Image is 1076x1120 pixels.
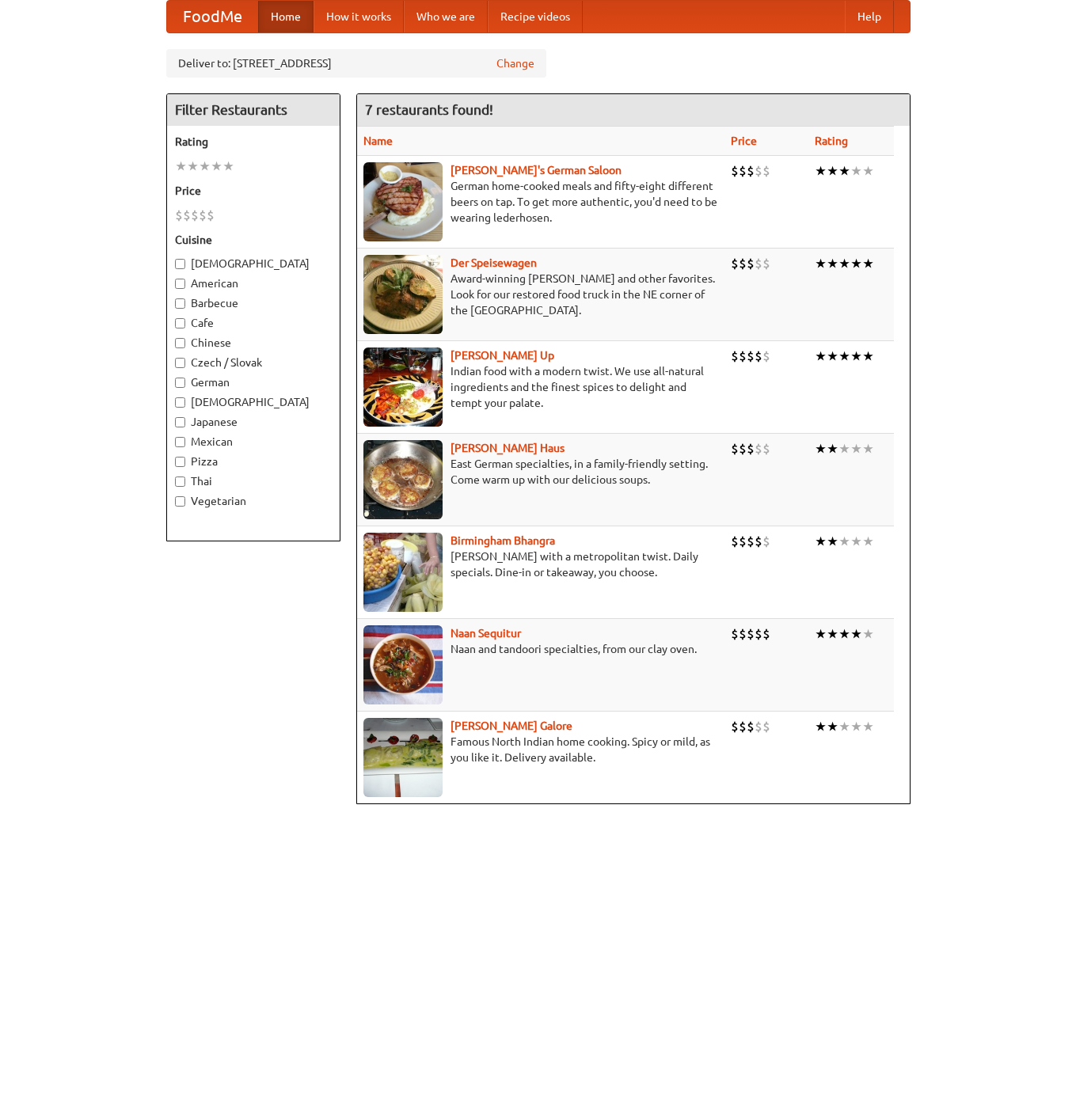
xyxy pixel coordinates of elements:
[365,102,493,117] ng-pluralize: 7 restaurants found!
[191,207,199,224] li: $
[862,162,874,180] li: ★
[762,440,770,457] li: $
[363,135,393,147] a: Name
[175,355,332,370] label: Czech / Slovak
[363,440,443,519] img: kohlhaus.jpg
[755,255,762,272] li: $
[755,347,762,365] li: $
[747,162,755,180] li: $
[755,440,762,457] li: $
[175,183,332,199] h5: Price
[175,318,185,328] input: Cafe
[755,718,762,735] li: $
[451,349,554,362] a: [PERSON_NAME] Up
[862,625,874,643] li: ★
[815,718,827,735] li: ★
[827,162,838,180] li: ★
[850,255,862,272] li: ★
[755,625,762,643] li: $
[363,641,718,657] p: Naan and tandoori specialties, from our clay oven.
[211,158,222,175] li: ★
[199,158,211,175] li: ★
[207,207,215,224] li: $
[175,232,332,248] h5: Cuisine
[747,255,755,272] li: $
[363,255,443,334] img: speisewagen.jpg
[451,719,572,732] a: [PERSON_NAME] Galore
[258,1,314,32] a: Home
[175,374,332,390] label: German
[451,164,622,177] a: [PERSON_NAME]'s German Saloon
[175,476,185,487] input: Thai
[187,158,199,175] li: ★
[183,207,191,224] li: $
[363,734,718,765] p: Famous North Indian home cooking. Spicy or mild, as you like it. Delivery available.
[167,94,340,126] h4: Filter Restaurants
[755,162,762,180] li: $
[175,496,185,507] input: Vegetarian
[363,625,443,704] img: naansequitur.jpg
[175,457,185,467] input: Pizza
[862,255,874,272] li: ★
[451,256,537,269] a: Der Speisewagen
[827,255,838,272] li: ★
[739,255,747,272] li: $
[747,533,755,550] li: $
[363,271,718,318] p: Award-winning [PERSON_NAME] and other favorites. Look for our restored food truck in the NE corne...
[815,135,848,147] a: Rating
[175,298,185,309] input: Barbecue
[314,1,404,32] a: How it works
[755,533,762,550] li: $
[862,718,874,735] li: ★
[363,162,443,241] img: esthers.jpg
[175,434,332,450] label: Mexican
[222,158,234,175] li: ★
[175,256,332,271] label: [DEMOGRAPHIC_DATA]
[815,625,827,643] li: ★
[175,315,332,331] label: Cafe
[838,533,850,550] li: ★
[363,549,718,580] p: [PERSON_NAME] with a metropolitan twist. Daily specials. Dine-in or takeaway, you choose.
[731,625,739,643] li: $
[747,625,755,643] li: $
[175,338,185,348] input: Chinese
[850,162,862,180] li: ★
[739,162,747,180] li: $
[731,440,739,457] li: $
[815,347,827,365] li: ★
[747,440,755,457] li: $
[731,162,739,180] li: $
[175,158,187,175] li: ★
[762,533,770,550] li: $
[451,442,565,454] b: [PERSON_NAME] Haus
[175,394,332,410] label: [DEMOGRAPHIC_DATA]
[166,49,546,78] div: Deliver to: [STREET_ADDRESS]
[815,440,827,457] li: ★
[731,255,739,272] li: $
[815,533,827,550] li: ★
[451,627,521,640] b: Naan Sequitur
[862,533,874,550] li: ★
[838,347,850,365] li: ★
[175,207,183,224] li: $
[175,279,185,289] input: American
[845,1,894,32] a: Help
[199,207,207,224] li: $
[827,533,838,550] li: ★
[175,295,332,311] label: Barbecue
[363,718,443,797] img: currygalore.jpg
[363,456,718,488] p: East German specialties, in a family-friendly setting. Come warm up with our delicious soups.
[175,275,332,291] label: American
[739,718,747,735] li: $
[739,347,747,365] li: $
[827,440,838,457] li: ★
[838,718,850,735] li: ★
[175,493,332,509] label: Vegetarian
[862,347,874,365] li: ★
[175,437,185,447] input: Mexican
[739,625,747,643] li: $
[838,625,850,643] li: ★
[739,533,747,550] li: $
